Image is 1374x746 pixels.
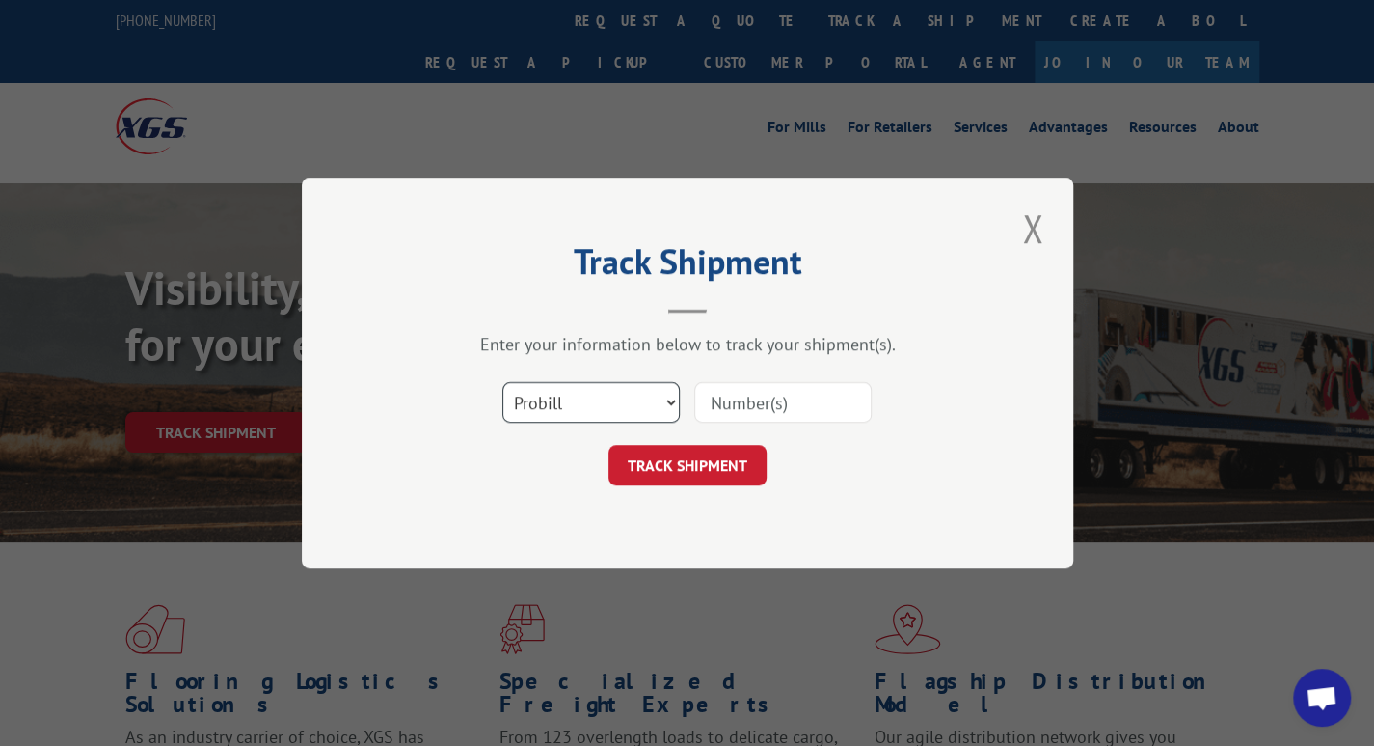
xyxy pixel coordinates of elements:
h2: Track Shipment [398,248,977,285]
div: Enter your information below to track your shipment(s). [398,333,977,355]
button: Close modal [1016,202,1049,255]
input: Number(s) [694,382,872,423]
a: Open chat [1293,669,1351,727]
button: TRACK SHIPMENT [608,445,767,485]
